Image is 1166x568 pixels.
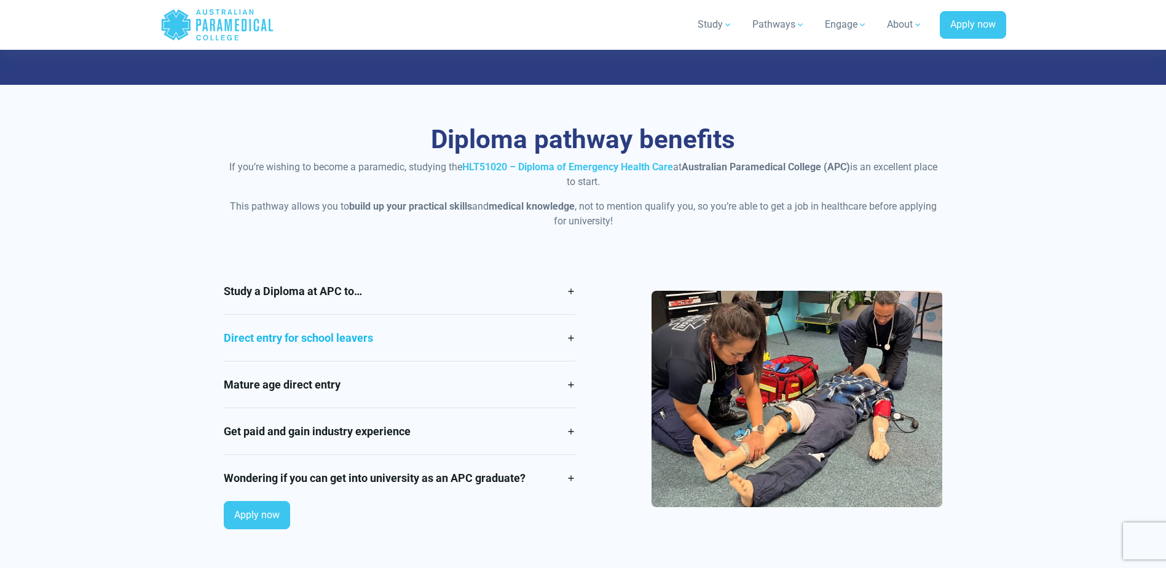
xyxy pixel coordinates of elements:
a: Get paid and gain industry experience [224,408,576,454]
strong: build up your practical skills [349,200,472,212]
p: This pathway allows you to and , not to mention qualify you, so you’re able to get a job in healt... [224,199,943,229]
a: Direct entry for school leavers [224,315,576,361]
a: Pathways [745,7,813,42]
a: Apply now [224,501,290,529]
h3: Diploma pathway benefits [224,124,943,156]
a: Apply now [940,11,1006,39]
a: Study [690,7,740,42]
strong: medical knowledge [489,200,575,212]
strong: Australian Paramedical College (APC) [682,161,850,173]
a: About [880,7,930,42]
a: Mature age direct entry [224,361,576,408]
a: Wondering if you can get into university as an APC graduate? [224,455,576,501]
a: HLT51020 – Diploma of Emergency Health Care [462,161,673,173]
p: If you’re wishing to become a paramedic, studying the at is an excellent place to start. [224,160,943,189]
a: Australian Paramedical College [160,5,274,45]
a: Engage [817,7,875,42]
a: Study a Diploma at APC to… [224,268,576,314]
